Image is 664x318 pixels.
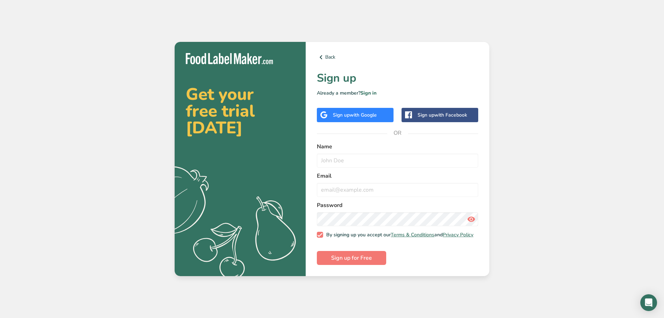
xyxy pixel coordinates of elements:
span: with Facebook [434,112,467,118]
input: email@example.com [317,183,478,197]
h1: Sign up [317,70,478,87]
input: John Doe [317,154,478,168]
a: Terms & Conditions [391,231,434,238]
p: Already a member? [317,89,478,97]
span: By signing up you accept our and [323,232,474,238]
a: Sign in [360,90,376,96]
div: Sign up [333,111,377,119]
img: Food Label Maker [186,53,273,65]
div: Sign up [418,111,467,119]
h2: Get your free trial [DATE] [186,86,295,136]
label: Email [317,172,478,180]
span: with Google [350,112,377,118]
a: Privacy Policy [443,231,473,238]
a: Back [317,53,478,61]
label: Name [317,142,478,151]
label: Password [317,201,478,209]
span: Sign up for Free [331,254,372,262]
div: Open Intercom Messenger [640,294,657,311]
span: OR [387,123,408,143]
button: Sign up for Free [317,251,386,265]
